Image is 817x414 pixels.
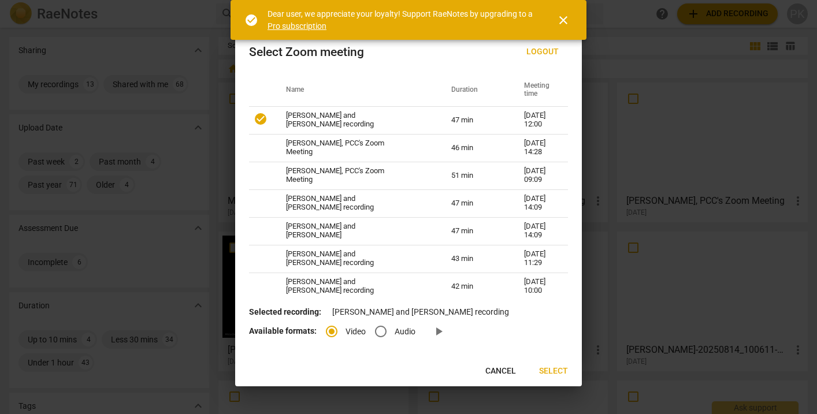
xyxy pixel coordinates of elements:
[272,134,437,162] td: [PERSON_NAME], PCC's Zoom Meeting
[437,273,510,300] td: 42 min
[249,306,568,318] p: [PERSON_NAME] and [PERSON_NAME] recording
[517,42,568,62] button: Logout
[272,217,437,245] td: [PERSON_NAME] and [PERSON_NAME]
[432,325,445,338] span: play_arrow
[510,162,568,189] td: [DATE] 09:09
[249,326,317,335] b: Available formats:
[539,365,568,377] span: Select
[510,217,568,245] td: [DATE] 14:09
[272,189,437,217] td: [PERSON_NAME] and [PERSON_NAME] recording
[272,162,437,189] td: [PERSON_NAME], PCC's Zoom Meeting
[437,134,510,162] td: 46 min
[346,326,366,338] span: Video
[244,13,258,27] span: check_circle
[549,6,577,34] button: Close
[510,134,568,162] td: [DATE] 14:28
[437,245,510,273] td: 43 min
[485,365,516,377] span: Cancel
[272,106,437,134] td: [PERSON_NAME] and [PERSON_NAME] recording
[437,189,510,217] td: 47 min
[437,74,510,106] th: Duration
[530,361,577,382] button: Select
[249,307,321,316] b: Selected recording:
[437,162,510,189] td: 51 min
[510,189,568,217] td: [DATE] 14:09
[510,74,568,106] th: Meeting time
[510,273,568,300] td: [DATE] 10:00
[249,45,364,59] div: Select Zoom meeting
[272,273,437,300] td: [PERSON_NAME] and [PERSON_NAME] recording
[268,8,536,32] div: Dear user, we appreciate your loyalty! Support RaeNotes by upgrading to a
[476,361,525,382] button: Cancel
[272,74,437,106] th: Name
[254,112,268,126] span: check_circle
[272,245,437,273] td: [PERSON_NAME] and [PERSON_NAME] recording
[437,217,510,245] td: 47 min
[395,326,415,338] span: Audio
[326,326,425,335] div: File type
[556,13,570,27] span: close
[510,245,568,273] td: [DATE] 11:29
[510,106,568,134] td: [DATE] 12:00
[425,318,452,345] a: Preview
[268,21,326,31] a: Pro subscription
[437,106,510,134] td: 47 min
[526,46,559,58] span: Logout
